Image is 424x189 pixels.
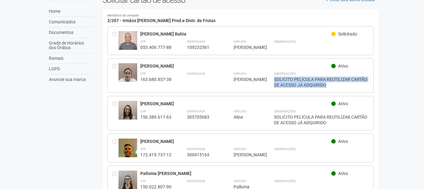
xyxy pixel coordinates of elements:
[140,72,146,75] strong: CPF
[234,72,246,75] strong: Apelido
[274,72,296,75] strong: Observações
[274,40,296,43] strong: Observações
[234,77,259,82] div: [PERSON_NAME]
[274,147,296,151] strong: Observações
[47,17,93,27] a: Comunicados
[140,31,332,37] div: [PERSON_NAME] Bahia
[47,64,93,74] a: LGPD
[107,14,374,23] h4: 2/207 - Irmãos [PERSON_NAME] Prod.e Distr. de Frutas
[140,114,171,120] div: 156.389.617-63
[140,110,146,113] strong: CPF
[112,63,119,88] div: Entre em contato com a Aministração para solicitar o cancelamento ou 2a via
[47,38,93,53] a: Grade de Horários dos Ônibus
[140,139,332,144] div: [PERSON_NAME]
[234,45,259,50] div: [PERSON_NAME]
[119,101,137,126] img: user.jpg
[234,179,246,183] strong: Apelido
[140,147,146,151] strong: CPF
[234,110,246,113] strong: Apelido
[338,171,348,176] span: Ativo
[140,101,332,106] div: [PERSON_NAME]
[140,63,332,69] div: [PERSON_NAME]
[47,74,93,85] a: Anuncie sua marca
[119,31,137,56] img: user.jpg
[338,101,348,106] span: Ativo
[140,171,332,176] div: Palloma [PERSON_NAME]
[234,40,246,43] strong: Apelido
[140,179,146,183] strong: CPF
[140,45,171,50] div: 053.406.777-88
[338,31,357,36] span: Solicitado
[187,45,218,50] div: 109232561
[338,64,348,69] span: Ativo
[47,27,93,38] a: Documentos
[107,14,374,17] small: Membros da unidade
[187,110,205,113] strong: Identidade
[274,114,369,125] div: SOLICITO PELÍCULA PARA REUTILIZAR CARTÃO DE ACESSO JÁ ADQUIRIDO
[187,114,218,120] div: 305705683
[338,139,348,144] span: Ativo
[119,139,137,163] img: user.jpg
[140,40,146,43] strong: CPF
[140,152,171,158] div: 172.419.737-12
[187,40,205,43] strong: Identidade
[234,114,259,120] div: Aline
[187,152,218,158] div: 300415163
[187,179,205,183] strong: Identidade
[119,63,137,88] img: user.jpg
[274,179,296,183] strong: Observações
[187,72,205,75] strong: Identidade
[47,6,93,17] a: Home
[112,101,119,125] div: Entre em contato com a Aministração para solicitar o cancelamento ou 2a via
[112,31,119,50] div: Entre em contato com a Aministração para solicitar o cancelamento ou 2a via
[234,152,259,158] div: [PERSON_NAME]
[112,139,119,158] div: Entre em contato com a Aministração para solicitar o cancelamento ou 2a via
[234,147,246,151] strong: Apelido
[47,53,93,64] a: Ramais
[187,147,205,151] strong: Identidade
[274,110,296,113] strong: Observações
[274,77,369,88] div: SOLICITO PELÍCULA PARA REUTILIZAR CARTÃO DE ACESSO JÁ ADQUIRIDO
[140,77,171,82] div: 163.680.857-38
